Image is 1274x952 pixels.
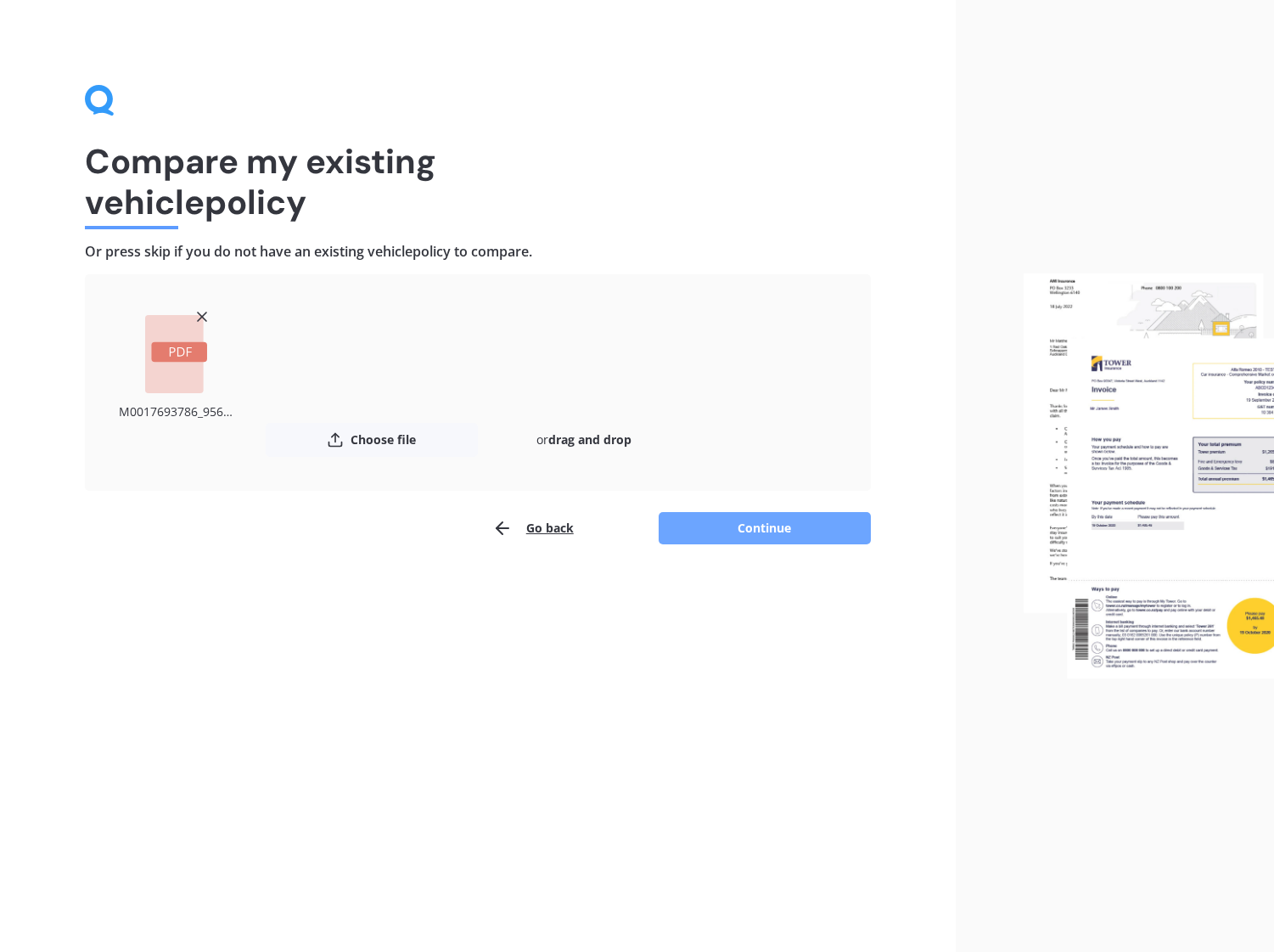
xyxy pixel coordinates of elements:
[85,243,871,261] h4: Or press skip if you do not have an existing vehicle policy to compare.
[119,400,233,423] div: M0017693786_95630084.pdf
[492,511,574,545] button: Go back
[266,423,478,457] button: Choose file
[1024,273,1274,679] img: files.webp
[85,141,871,223] h1: Compare my existing vehicle policy
[659,512,871,544] button: Continue
[548,431,631,448] b: drag and drop
[478,423,690,457] div: or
